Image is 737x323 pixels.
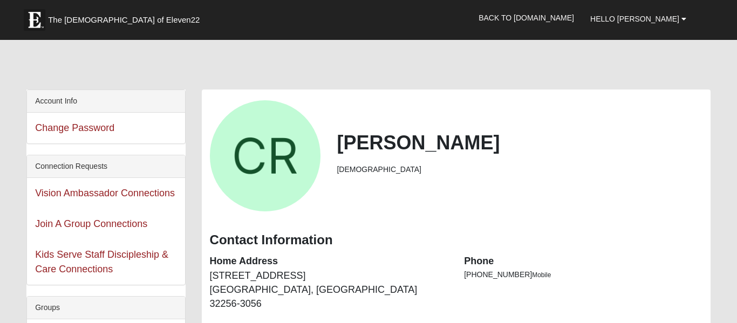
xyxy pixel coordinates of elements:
[210,150,321,161] a: View Fullsize Photo
[464,255,702,269] dt: Phone
[464,269,702,280] li: [PHONE_NUMBER]
[470,4,582,31] a: Back to [DOMAIN_NAME]
[35,218,147,229] a: Join A Group Connections
[18,4,234,31] a: The [DEMOGRAPHIC_DATA] of Eleven22
[24,9,45,31] img: Eleven22 logo
[582,5,694,32] a: Hello [PERSON_NAME]
[27,155,185,178] div: Connection Requests
[35,188,175,198] a: Vision Ambassador Connections
[35,122,114,133] a: Change Password
[337,164,702,175] li: [DEMOGRAPHIC_DATA]
[35,249,168,274] a: Kids Serve Staff Discipleship & Care Connections
[27,297,185,319] div: Groups
[337,131,702,154] h2: [PERSON_NAME]
[590,15,679,23] span: Hello [PERSON_NAME]
[532,271,551,279] span: Mobile
[48,15,200,25] span: The [DEMOGRAPHIC_DATA] of Eleven22
[210,269,448,311] dd: [STREET_ADDRESS] [GEOGRAPHIC_DATA], [GEOGRAPHIC_DATA] 32256-3056
[27,90,185,113] div: Account Info
[210,232,702,248] h3: Contact Information
[210,255,448,269] dt: Home Address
